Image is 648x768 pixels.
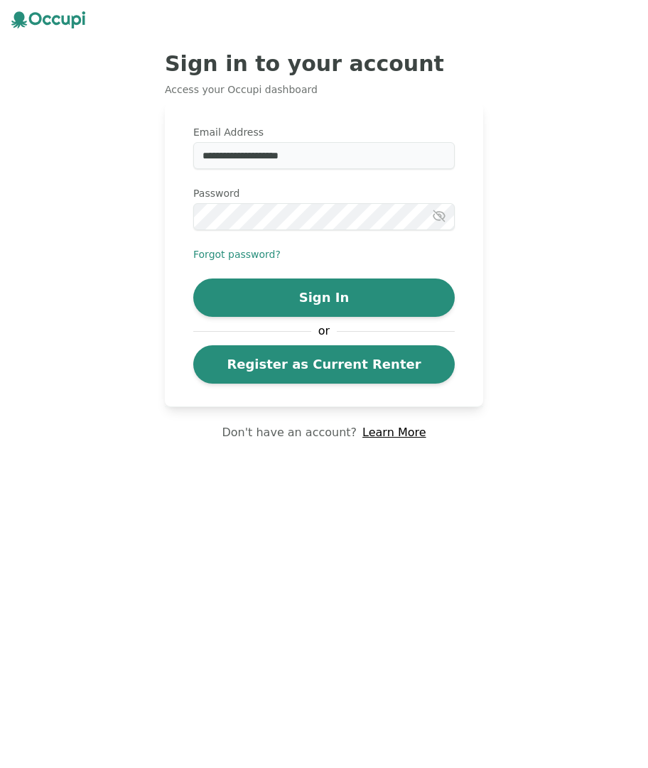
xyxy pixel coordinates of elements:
[222,424,357,441] p: Don't have an account?
[193,278,455,317] button: Sign In
[311,323,337,340] span: or
[362,424,426,441] a: Learn More
[193,345,455,384] a: Register as Current Renter
[165,82,483,97] p: Access your Occupi dashboard
[165,51,483,77] h2: Sign in to your account
[193,186,455,200] label: Password
[193,125,455,139] label: Email Address
[193,247,281,261] button: Forgot password?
